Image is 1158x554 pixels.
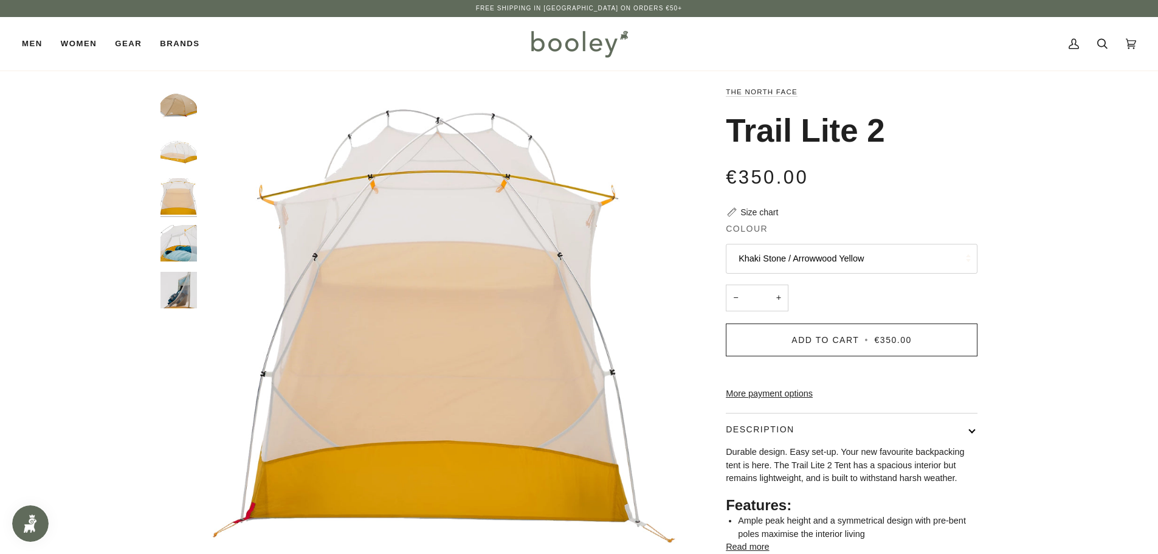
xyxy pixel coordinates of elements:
[726,285,788,312] input: Quantity
[160,132,197,168] img: The North Face Trail Lite 2 Khaki Stone / Arrowwood Yellow - Booley Galway
[726,387,977,401] a: More payment options
[12,505,49,542] iframe: Button to open loyalty program pop-up
[740,206,778,219] div: Size chart
[726,541,769,554] button: Read more
[726,244,977,274] button: Khaki Stone / Arrowwood Yellow
[61,38,97,50] span: Women
[160,85,197,122] img: The North Face Trail Lite 2 Khaki Stone / Arrowwood Yellow - Booley Galway
[726,167,808,188] span: €350.00
[106,17,151,71] a: Gear
[160,272,197,308] img: The North Face Trail Lite 2 Khaki Stone / Arrowwood Yellow - Booley Galway
[863,335,871,345] span: •
[875,335,912,345] span: €350.00
[22,38,43,50] span: Men
[726,285,745,312] button: −
[160,178,197,215] img: The North Face Trail Lite 2 Khaki Stone / Arrowwood Yellow - Booley Galway
[160,38,199,50] span: Brands
[726,88,798,95] a: The North Face
[52,17,106,71] a: Women
[738,514,977,541] li: Ample peak height and a symmetrical design with pre-bent poles maximise the interior living
[151,17,209,71] a: Brands
[726,324,977,356] button: Add to Cart • €350.00
[769,285,788,312] button: +
[22,17,52,71] a: Men
[726,446,977,485] p: Durable design. Easy set-up. Your new favourite backpacking tent is here. The Trail Lite 2 Tent h...
[726,496,977,514] h2: Features:
[726,223,768,235] span: Colour
[726,111,885,151] h1: Trail Lite 2
[791,335,859,345] span: Add to Cart
[160,225,197,261] img: The North Face Trail Lite 2 Khaki Stone / Arrowwood Yellow - Booley Galway
[526,26,632,61] img: Booley
[115,38,142,50] span: Gear
[476,4,682,13] p: Free Shipping in [GEOGRAPHIC_DATA] on Orders €50+
[726,414,977,446] button: Description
